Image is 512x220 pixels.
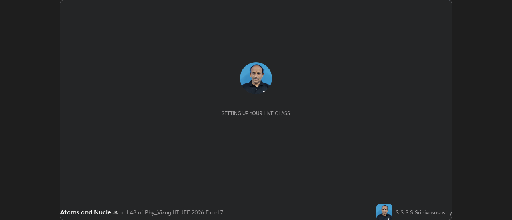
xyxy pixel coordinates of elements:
[376,204,392,220] img: db7463c15c9c462fb0e001d81a527131.jpg
[222,110,290,116] div: Setting up your live class
[121,208,124,216] div: •
[396,208,452,216] div: S S S S Srinivasasastry
[127,208,223,216] div: L48 of Phy_Vizag IIT JEE 2026 Excel 7
[240,62,272,94] img: db7463c15c9c462fb0e001d81a527131.jpg
[60,207,118,217] div: Atoms and Nucleus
